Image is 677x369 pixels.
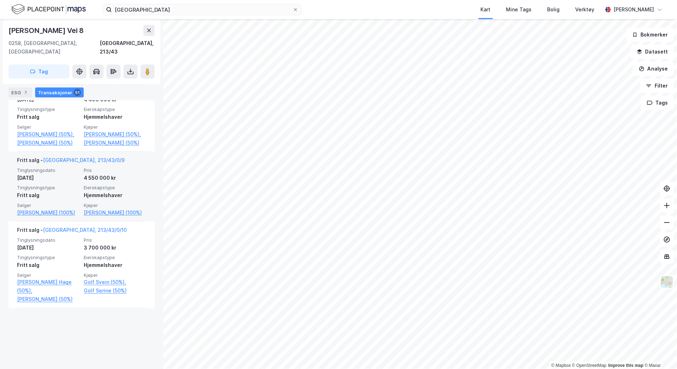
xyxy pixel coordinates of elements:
button: Bokmerker [626,28,674,42]
div: Kontrollprogram for chat [642,335,677,369]
img: Z [660,275,674,289]
div: Kart [481,5,491,14]
div: Bolig [547,5,560,14]
span: Kjøper [84,202,146,208]
button: Analyse [633,62,674,76]
a: Mapbox [551,363,571,368]
span: Tinglysningsdato [17,237,79,243]
span: Selger [17,124,79,130]
span: Eierskapstype [84,255,146,261]
a: [GEOGRAPHIC_DATA], 213/43/0/9 [43,157,125,163]
div: Hjemmelshaver [84,113,146,121]
div: 7 [22,89,29,96]
span: Eierskapstype [84,106,146,112]
div: Fritt salg - [17,156,125,167]
div: Fritt salg [17,113,79,121]
a: [PERSON_NAME] (50%) [84,139,146,147]
div: ESG [9,88,32,97]
span: Pris [84,167,146,173]
div: 3 700 000 kr [84,244,146,252]
span: Tinglysningstype [17,185,79,191]
div: [DATE] [17,244,79,252]
div: Fritt salg [17,191,79,200]
a: OpenStreetMap [572,363,607,368]
iframe: Chat Widget [642,335,677,369]
span: Tinglysningstype [17,255,79,261]
a: [PERSON_NAME] (100%) [84,208,146,217]
div: Verktøy [576,5,595,14]
span: Kjøper [84,272,146,278]
button: Tag [9,65,70,79]
a: [PERSON_NAME] (50%), [17,130,79,139]
div: [PERSON_NAME] [614,5,654,14]
span: Tinglysningsdato [17,167,79,173]
div: [DATE] [17,174,79,182]
a: [PERSON_NAME] (50%), [84,130,146,139]
div: Fritt salg [17,261,79,269]
div: Hjemmelshaver [84,261,146,269]
span: Kjøper [84,124,146,130]
span: Pris [84,237,146,243]
a: Golf Serine (50%) [84,287,146,295]
a: [PERSON_NAME] (100%) [17,208,79,217]
a: [PERSON_NAME] Hage (50%), [17,278,79,295]
div: 4 550 000 kr [84,174,146,182]
span: Tinglysningstype [17,106,79,112]
div: 0258, [GEOGRAPHIC_DATA], [GEOGRAPHIC_DATA] [9,39,100,56]
div: 51 [74,89,81,96]
div: [GEOGRAPHIC_DATA], 213/43 [100,39,155,56]
button: Tags [641,96,674,110]
div: Mine Tags [506,5,532,14]
div: Fritt salg - [17,226,127,237]
a: [PERSON_NAME] (50%) [17,139,79,147]
span: Eierskapstype [84,185,146,191]
button: Datasett [631,45,674,59]
a: [GEOGRAPHIC_DATA], 213/43/0/10 [43,227,127,233]
a: [PERSON_NAME] (50%) [17,295,79,304]
span: Selger [17,202,79,208]
button: Filter [640,79,674,93]
div: Hjemmelshaver [84,191,146,200]
div: [PERSON_NAME] Vei 8 [9,25,85,36]
span: Selger [17,272,79,278]
a: Golf Svein (50%), [84,278,146,287]
a: Improve this map [609,363,644,368]
img: logo.f888ab2527a4732fd821a326f86c7f29.svg [11,3,86,16]
input: Søk på adresse, matrikkel, gårdeiere, leietakere eller personer [112,4,293,15]
div: Transaksjoner [35,88,84,97]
